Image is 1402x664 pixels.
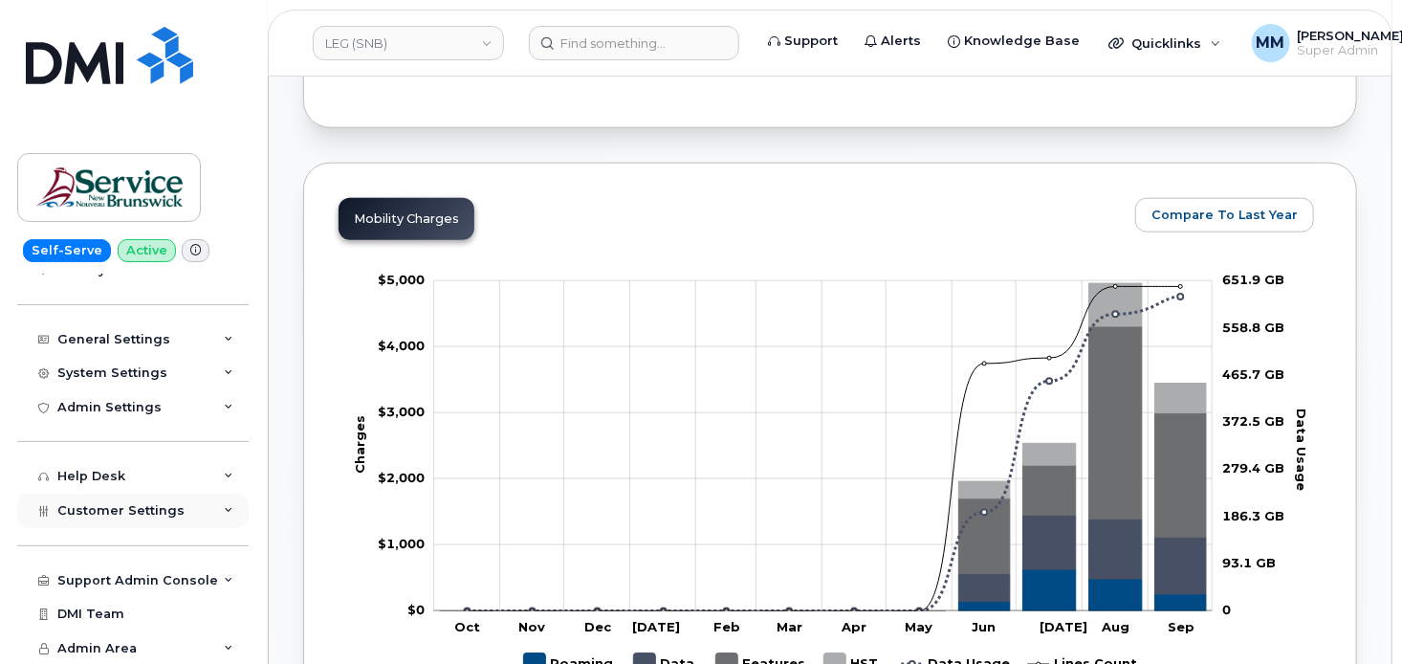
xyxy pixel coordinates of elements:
[1222,461,1284,476] tspan: 279.4 GB
[407,603,425,618] tspan: $0
[1168,620,1194,635] tspan: Sep
[841,620,866,635] tspan: Apr
[851,22,934,60] a: Alerts
[378,405,425,420] g: $0
[964,32,1080,51] span: Knowledge Base
[378,273,425,288] g: $0
[1222,273,1284,288] tspan: 651.9 GB
[518,620,545,635] tspan: Nov
[378,405,425,420] tspan: $3,000
[378,273,425,288] tspan: $5,000
[934,22,1093,60] a: Knowledge Base
[1101,620,1129,635] tspan: Aug
[1131,35,1201,51] span: Quicklinks
[378,537,425,552] g: $0
[378,471,425,486] tspan: $2,000
[1222,603,1231,618] tspan: 0
[784,32,838,51] span: Support
[1040,620,1087,635] tspan: [DATE]
[378,339,425,354] tspan: $4,000
[1257,32,1285,55] span: MM
[1151,206,1298,224] span: Compare To Last Year
[441,326,1206,611] g: Features
[1222,320,1284,335] tspan: 558.8 GB
[454,620,480,635] tspan: Oct
[1294,409,1309,491] tspan: Data Usage
[905,620,932,635] tspan: May
[972,620,996,635] tspan: Jun
[755,22,851,60] a: Support
[441,516,1206,611] g: Data
[1222,508,1284,523] tspan: 186.3 GB
[584,620,612,635] tspan: Dec
[351,415,366,474] tspan: Charges
[378,339,425,354] g: $0
[1135,198,1314,232] button: Compare To Last Year
[881,32,921,51] span: Alerts
[776,620,801,635] tspan: Mar
[529,26,739,60] input: Find something...
[378,537,425,552] tspan: $1,000
[378,471,425,486] g: $0
[1222,555,1276,570] tspan: 93.1 GB
[1222,366,1284,382] tspan: 465.7 GB
[713,620,740,635] tspan: Feb
[1095,24,1235,62] div: Quicklinks
[313,26,504,60] a: LEG (SNB)
[1222,413,1284,429] tspan: 372.5 GB
[632,620,680,635] tspan: [DATE]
